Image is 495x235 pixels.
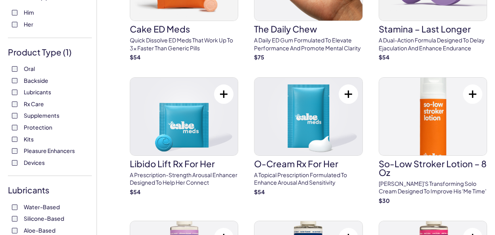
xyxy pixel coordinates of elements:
a: O-Cream Rx for HerO-Cream Rx for HerA topical prescription formulated to enhance arousal and sens... [254,77,362,196]
p: [PERSON_NAME]'s transforming solo cream designed to improve his 'me time' [379,180,487,195]
p: Quick dissolve ED Meds that work up to 3x faster than generic pills [130,36,238,52]
input: Lubricants [12,90,17,95]
input: Water-Based [12,204,17,210]
h3: The Daily Chew [254,25,362,33]
input: Silicone-Based [12,216,17,222]
strong: $ 54 [130,53,140,61]
input: Aloe-Based [12,228,17,233]
input: Her [12,22,17,27]
span: Water-Based [24,202,60,212]
span: Lubricants [24,87,51,97]
input: Pleasure Enhancers [12,148,17,154]
span: Kits [24,134,34,144]
span: Her [24,19,33,29]
input: Kits [12,137,17,142]
input: Backside [12,78,17,84]
h3: Stamina – Last Longer [379,25,487,33]
input: Rx Care [12,101,17,107]
input: Protection [12,125,17,130]
span: Supplements [24,110,59,120]
span: Him [24,7,34,17]
span: Protection [24,122,52,132]
img: Libido Lift Rx For Her [130,78,238,155]
h3: Libido Lift Rx For Her [130,159,238,168]
p: A topical prescription formulated to enhance arousal and sensitivity [254,171,362,187]
span: Silicone-Based [24,213,64,224]
input: Devices [12,160,17,166]
span: Backside [24,75,48,86]
h3: O-Cream Rx for Her [254,159,362,168]
input: Supplements [12,113,17,118]
strong: $ 54 [254,188,265,195]
span: Rx Care [24,99,44,109]
strong: $ 54 [379,53,389,61]
p: A Daily ED Gum Formulated To Elevate Performance And Promote Mental Clarity [254,36,362,52]
a: So-Low Stroker Lotion – 8 ozSo-Low Stroker Lotion – 8 oz[PERSON_NAME]'s transforming solo cream d... [379,77,487,205]
input: Him [12,10,17,15]
span: Pleasure Enhancers [24,145,75,156]
p: A dual-action formula designed to delay ejaculation and enhance endurance [379,36,487,52]
strong: $ 75 [254,53,264,61]
a: Libido Lift Rx For HerLibido Lift Rx For HerA prescription-strength arousal enhancer designed to ... [130,77,238,196]
input: Oral [12,66,17,72]
h3: So-Low Stroker Lotion – 8 oz [379,159,487,177]
span: Devices [24,157,45,168]
strong: $ 30 [379,197,390,204]
span: Oral [24,63,35,74]
h3: Cake ED Meds [130,25,238,33]
p: A prescription-strength arousal enhancer designed to help her connect [130,171,238,187]
img: O-Cream Rx for Her [254,78,362,155]
strong: $ 54 [130,188,140,195]
img: So-Low Stroker Lotion – 8 oz [379,78,487,155]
